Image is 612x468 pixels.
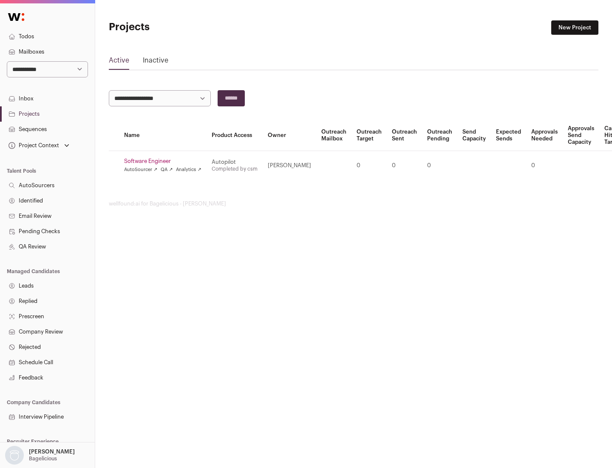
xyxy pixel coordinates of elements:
[551,20,598,35] a: New Project
[109,200,598,207] footer: wellfound:ai for Bagelicious - [PERSON_NAME]
[161,166,173,173] a: QA ↗
[422,151,457,180] td: 0
[109,20,272,34] h1: Projects
[351,120,387,151] th: Outreach Target
[3,9,29,26] img: Wellfound
[3,446,76,465] button: Open dropdown
[29,455,57,462] p: Bagelicious
[5,446,24,465] img: nopic.png
[212,166,258,171] a: Completed by csm
[212,159,258,166] div: Autopilot
[143,55,168,69] a: Inactive
[526,151,563,180] td: 0
[457,120,491,151] th: Send Capacity
[119,120,207,151] th: Name
[176,166,201,173] a: Analytics ↗
[263,120,316,151] th: Owner
[109,55,129,69] a: Active
[124,158,201,165] a: Software Engineer
[387,151,422,180] td: 0
[387,120,422,151] th: Outreach Sent
[124,166,157,173] a: AutoSourcer ↗
[207,120,263,151] th: Product Access
[7,142,59,149] div: Project Context
[29,448,75,455] p: [PERSON_NAME]
[491,120,526,151] th: Expected Sends
[351,151,387,180] td: 0
[563,120,599,151] th: Approvals Send Capacity
[263,151,316,180] td: [PERSON_NAME]
[526,120,563,151] th: Approvals Needed
[316,120,351,151] th: Outreach Mailbox
[7,140,71,151] button: Open dropdown
[422,120,457,151] th: Outreach Pending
